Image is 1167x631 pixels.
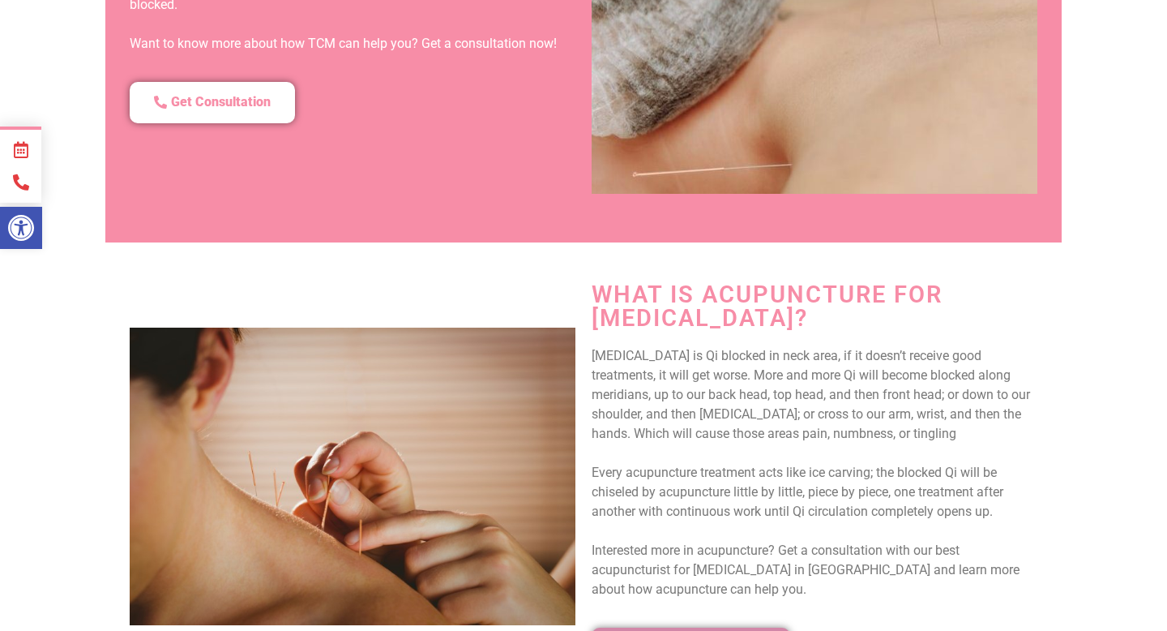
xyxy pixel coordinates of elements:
[130,82,295,123] a: Get Consultation
[592,463,1037,522] p: Every acupuncture treatment acts like ice carving; the blocked Qi will be chiseled by acupuncture...
[171,94,271,111] span: Get Consultation
[592,541,1037,599] p: Interested more in acupuncture? Get a consultation with our best acupuncturist for [MEDICAL_DATA]...
[130,328,575,625] img: Acupuncture For Neck Pain
[592,346,1037,444] p: [MEDICAL_DATA] is Qi blocked in neck area, if it doesn’t receive good treatments, it will get wor...
[130,34,575,54] p: Want to know more about how TCM can help you? Get a consultation now!
[592,283,1037,330] h2: What is Acupuncture for [MEDICAL_DATA]?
